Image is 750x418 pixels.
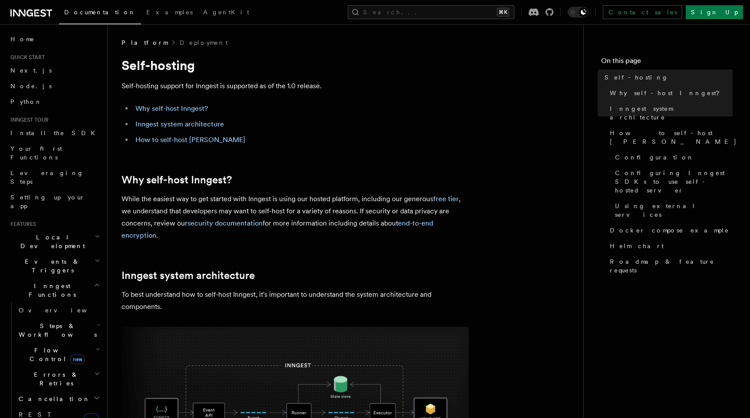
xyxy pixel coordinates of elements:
[606,238,733,254] a: Helm chart
[686,5,743,19] a: Sign Up
[15,322,97,339] span: Steps & Workflows
[601,56,733,70] h4: On this page
[7,141,102,165] a: Your first Functions
[122,80,469,92] p: Self-hosting support for Inngest is supported as of the 1.0 release.
[7,94,102,109] a: Python
[615,202,733,219] span: Using external services
[7,282,94,299] span: Inngest Functions
[7,257,95,275] span: Events & Triggers
[15,370,94,388] span: Errors & Retries
[10,35,35,43] span: Home
[146,9,193,16] span: Examples
[606,254,733,278] a: Roadmap & feature requests
[135,136,245,144] a: How to self-host [PERSON_NAME]
[606,222,733,238] a: Docker compose example
[606,101,733,125] a: Inngest system architecture
[59,3,141,24] a: Documentation
[348,5,514,19] button: Search...⌘K
[10,169,84,185] span: Leveraging Steps
[122,193,469,242] p: While the easiest way to get started with Inngest is using our hosted platform, including our gen...
[10,145,62,161] span: Your first Functions
[15,342,102,367] button: Flow Controlnew
[610,226,729,235] span: Docker compose example
[603,5,682,19] a: Contact sales
[19,307,108,314] span: Overview
[7,189,102,214] a: Setting up your app
[10,98,42,105] span: Python
[7,278,102,302] button: Inngest Functions
[612,198,733,222] a: Using external services
[7,165,102,189] a: Leveraging Steps
[7,54,45,61] span: Quick start
[15,391,102,407] button: Cancellation
[7,221,36,228] span: Features
[122,38,168,47] span: Platform
[615,153,694,162] span: Configuration
[15,367,102,391] button: Errors & Retries
[64,9,136,16] span: Documentation
[122,57,469,73] h1: Self-hosting
[122,174,232,186] a: Why self-host Inngest?
[15,318,102,342] button: Steps & Workflows
[10,194,85,209] span: Setting up your app
[612,165,733,198] a: Configuring Inngest SDKs to use self-hosted server
[606,85,733,101] a: Why self-host Inngest?
[601,70,733,85] a: Self-hosting
[180,38,228,47] a: Deployment
[7,125,102,141] a: Install the SDK
[605,73,668,82] span: Self-hosting
[15,302,102,318] a: Overview
[610,129,737,146] span: How to self-host [PERSON_NAME]
[433,195,459,203] a: free tier
[610,89,726,97] span: Why self-host Inngest?
[610,104,733,122] span: Inngest system architecture
[610,257,733,275] span: Roadmap & feature requests
[15,395,90,403] span: Cancellation
[497,8,509,17] kbd: ⌘K
[10,83,52,90] span: Node.js
[610,242,664,250] span: Helm chart
[135,120,224,128] a: Inngest system architecture
[7,31,102,47] a: Home
[606,125,733,149] a: How to self-host [PERSON_NAME]
[612,149,733,165] a: Configuration
[7,229,102,254] button: Local Development
[7,78,102,94] a: Node.js
[122,269,255,282] a: Inngest system architecture
[10,67,52,74] span: Next.js
[135,104,208,113] a: Why self-host Inngest?
[198,3,254,23] a: AgentKit
[7,116,49,123] span: Inngest tour
[203,9,249,16] span: AgentKit
[7,63,102,78] a: Next.js
[615,169,733,195] span: Configuring Inngest SDKs to use self-hosted server
[141,3,198,23] a: Examples
[70,355,85,364] span: new
[122,289,469,313] p: To best understand how to self-host Inngest, it's important to understand the system architecture...
[7,233,95,250] span: Local Development
[15,346,95,363] span: Flow Control
[10,129,100,136] span: Install the SDK
[7,254,102,278] button: Events & Triggers
[187,219,263,227] a: security documentation
[568,7,589,17] button: Toggle dark mode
